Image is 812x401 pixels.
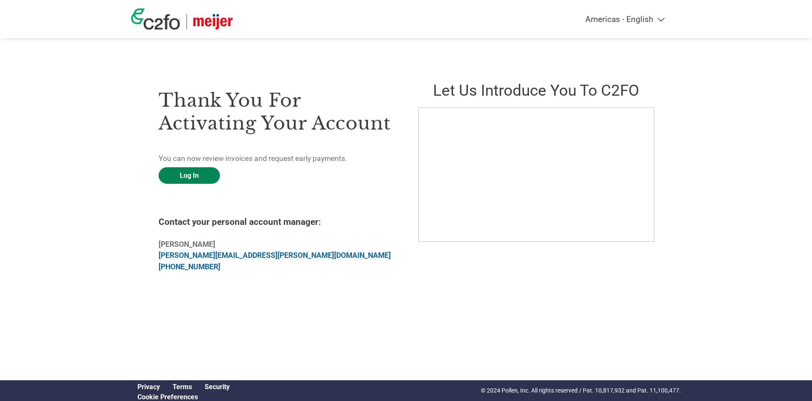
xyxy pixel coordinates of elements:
h4: Contact your personal account manager: [159,217,394,227]
img: Meijer [193,14,233,30]
h3: Thank you for activating your account [159,89,394,135]
h2: Let us introduce you to C2FO [418,81,653,100]
a: Terms [173,383,192,391]
p: You can now review invoices and request early payments. [159,153,394,164]
a: [PERSON_NAME][EMAIL_ADDRESS][PERSON_NAME][DOMAIN_NAME] [159,251,391,260]
p: © 2024 Pollen, Inc. All rights reserved / Pat. 10,817,932 and Pat. 11,100,477. [481,386,681,395]
iframe: C2FO Introduction Video [418,108,654,242]
a: [PHONE_NUMBER] [159,263,220,271]
b: [PERSON_NAME] [159,240,215,249]
a: Security [205,383,230,391]
a: Log In [159,167,220,184]
div: Open Cookie Preferences Modal [131,393,236,401]
img: c2fo logo [131,8,180,30]
a: Privacy [137,383,160,391]
a: Cookie Preferences, opens a dedicated popup modal window [137,393,198,401]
